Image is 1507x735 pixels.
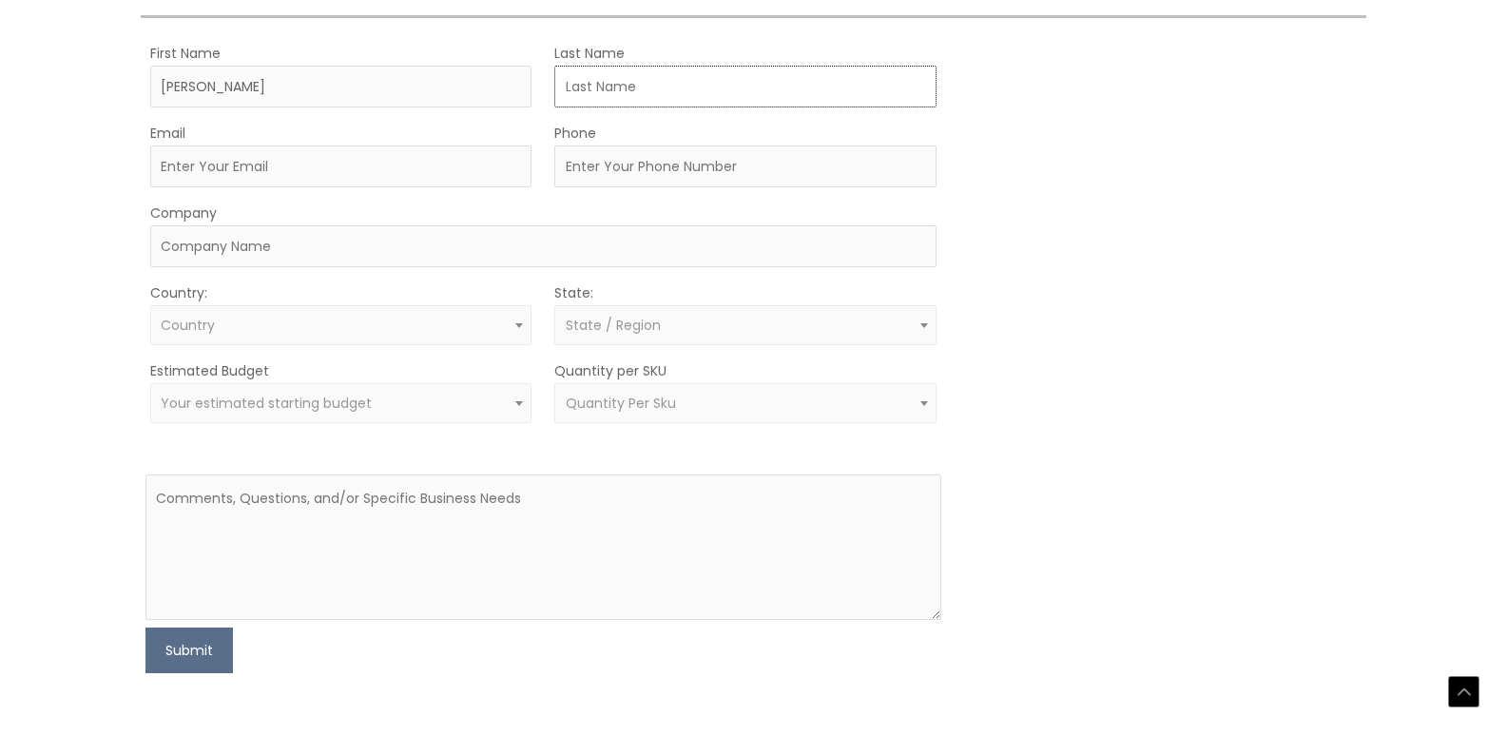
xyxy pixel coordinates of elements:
label: Estimated Budget [150,358,269,383]
input: First Name [150,66,532,107]
input: Company Name [150,225,937,267]
input: Enter Your Phone Number [554,145,937,187]
label: Company [150,201,217,225]
label: Country: [150,280,207,305]
label: State: [554,280,593,305]
input: Last Name [554,66,937,107]
input: Enter Your Email [150,145,532,187]
label: Email [150,121,185,145]
span: Your estimated starting budget [161,394,372,413]
label: First Name [150,41,221,66]
button: Submit [145,628,233,673]
label: Quantity per SKU [554,358,667,383]
label: Last Name [554,41,625,66]
span: Quantity Per Sku [566,394,676,413]
label: Phone [554,121,596,145]
span: Country [161,316,215,335]
span: State / Region [566,316,661,335]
